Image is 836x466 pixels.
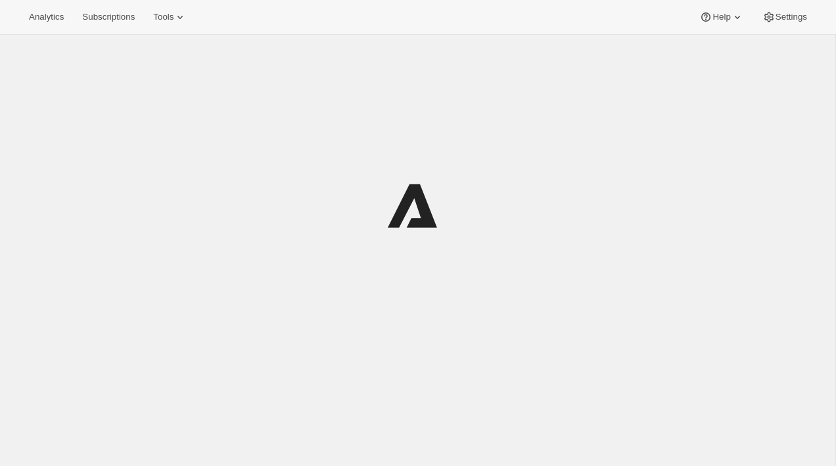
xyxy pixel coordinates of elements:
span: Analytics [29,12,64,22]
button: Subscriptions [74,8,143,26]
span: Settings [776,12,807,22]
span: Tools [153,12,174,22]
button: Help [691,8,751,26]
button: Analytics [21,8,72,26]
button: Settings [755,8,815,26]
span: Subscriptions [82,12,135,22]
span: Help [712,12,730,22]
button: Tools [145,8,195,26]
